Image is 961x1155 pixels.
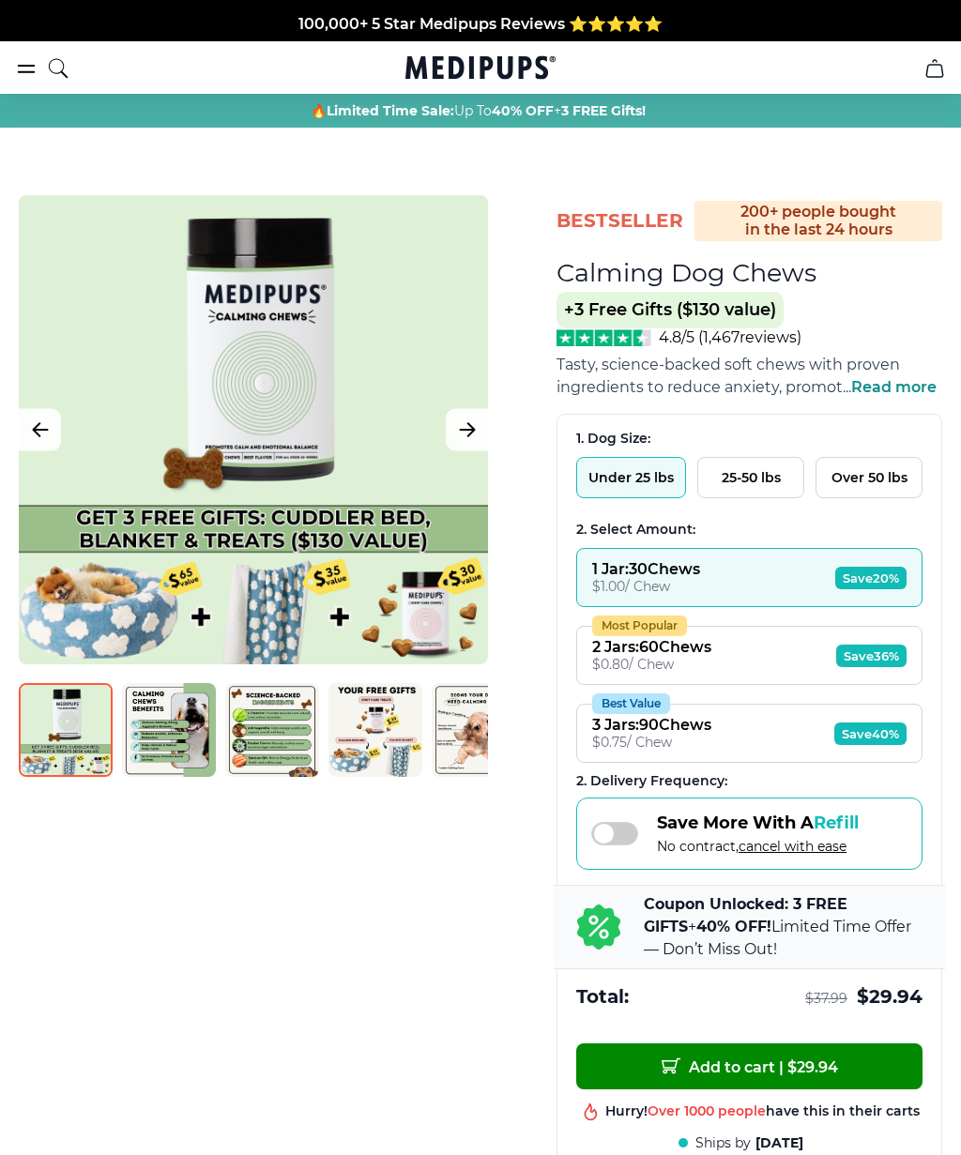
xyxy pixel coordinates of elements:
button: 1 Jar:30Chews$1.00/ ChewSave20% [576,548,923,607]
span: $ 29.94 [857,984,923,1010]
button: Over 50 lbs [816,457,923,498]
div: $ 0.80 / Chew [592,656,711,673]
span: Save More With A [657,813,859,833]
span: ... [843,378,937,396]
img: Calming Dog Chews | Natural Dog Supplements [432,683,526,777]
span: [DATE] [755,1134,803,1152]
span: ingredients to reduce anxiety, promot [557,378,843,396]
div: 200+ people bought in the last 24 hours [694,201,942,241]
h1: Calming Dog Chews [557,257,816,288]
img: Stars - 4.8 [557,329,651,346]
b: Coupon Unlocked: 3 FREE GIFTS [644,895,847,935]
img: Calming Dog Chews | Natural Dog Supplements [328,683,422,777]
span: Total: [576,984,629,1010]
span: 2 . Delivery Frequency: [576,772,727,789]
span: Add to cart | $ 29.94 [662,1056,838,1076]
button: search [47,45,69,92]
button: 25-50 lbs [697,457,804,498]
img: Calming Dog Chews | Natural Dog Supplements [225,683,319,777]
button: cart [912,46,957,91]
div: 1 Jar : 30 Chews [592,560,700,578]
div: 1. Dog Size: [576,430,923,448]
img: Calming Dog Chews | Natural Dog Supplements [19,683,113,777]
span: +3 Free Gifts ($130 value) [557,292,784,328]
span: Save 40% [834,722,907,745]
span: $ 37.99 [805,990,847,1008]
span: Refill [814,813,859,833]
img: Calming Dog Chews | Natural Dog Supplements [122,683,216,777]
span: 100,000+ 5 Star Medipups Reviews ⭐️⭐️⭐️⭐️⭐️ [298,14,663,32]
b: 40% OFF! [696,918,771,935]
span: No contract, [657,838,859,855]
button: Add to cart | $29.94 [576,1043,923,1089]
div: $ 0.75 / Chew [592,734,711,751]
span: Save 20% [835,567,907,589]
button: Next Image [446,409,488,451]
span: Made In The [GEOGRAPHIC_DATA] from domestic & globally sourced ingredients [169,37,793,54]
a: Medipups [405,53,556,85]
div: 2. Select Amount: [576,521,923,539]
span: Over 1000 people [648,1102,766,1118]
span: Read more [851,378,937,396]
div: Best Value [592,693,670,714]
button: Best Value3 Jars:90Chews$0.75/ ChewSave40% [576,704,923,763]
span: Tasty, science-backed soft chews with proven [557,356,900,373]
span: 4.8/5 ( 1,467 reviews) [659,328,801,346]
button: Most Popular2 Jars:60Chews$0.80/ ChewSave36% [576,626,923,685]
button: Under 25 lbs [576,457,686,498]
span: BestSeller [557,208,683,234]
span: Ships by [695,1134,751,1152]
span: Save 36% [836,645,907,667]
div: Most Popular [592,615,687,636]
div: 2 Jars : 60 Chews [592,638,711,656]
div: Hurry! have this in their carts [605,1102,920,1119]
button: Previous Image [19,409,61,451]
span: 🔥 Up To + [311,101,646,120]
button: burger-menu [15,57,38,80]
p: + Limited Time Offer — Don’t Miss Out! [644,893,923,961]
div: $ 1.00 / Chew [592,578,700,595]
div: 3 Jars : 90 Chews [592,716,711,734]
span: cancel with ease [739,838,847,855]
